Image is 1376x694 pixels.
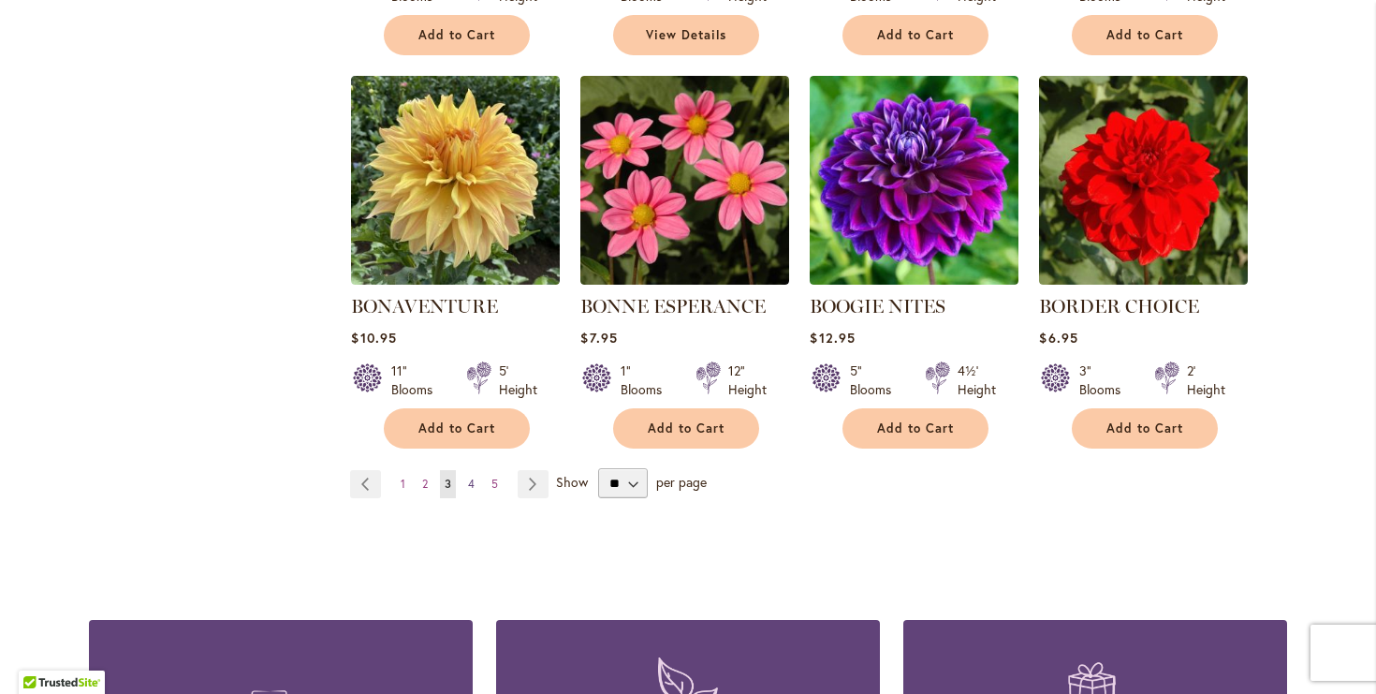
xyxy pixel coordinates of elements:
span: $12.95 [810,329,855,347]
a: 4 [463,470,479,498]
span: 1 [401,477,405,491]
span: $6.95 [1039,329,1077,347]
span: Add to Cart [877,27,954,43]
span: 3 [445,477,451,491]
span: Add to Cart [418,421,495,436]
span: $10.95 [351,329,396,347]
span: Add to Cart [648,421,725,436]
span: Add to Cart [877,421,954,436]
div: 12" Height [728,362,767,399]
span: Add to Cart [418,27,495,43]
button: Add to Cart [384,15,530,55]
img: Bonaventure [351,76,560,285]
div: 1" Blooms [621,362,673,399]
button: Add to Cart [384,408,530,449]
span: 2 [422,477,428,491]
img: BORDER CHOICE [1039,76,1248,285]
button: Add to Cart [842,408,988,449]
button: Add to Cart [1072,408,1218,449]
div: 3" Blooms [1079,362,1132,399]
a: BONAVENTURE [351,295,498,317]
div: 2' Height [1187,362,1225,399]
span: View Details [646,27,726,43]
a: BORDER CHOICE [1039,295,1199,317]
a: View Details [613,15,759,55]
a: BONNE ESPERANCE [580,295,766,317]
img: BONNE ESPERANCE [580,76,789,285]
span: Add to Cart [1106,27,1183,43]
button: Add to Cart [1072,15,1218,55]
span: Add to Cart [1106,421,1183,436]
div: 11" Blooms [391,362,444,399]
img: BOOGIE NITES [810,76,1018,285]
button: Add to Cart [613,408,759,449]
a: BOOGIE NITES [810,295,945,317]
span: 4 [468,477,475,491]
a: 1 [396,470,410,498]
div: 4½' Height [958,362,996,399]
a: Bonaventure [351,271,560,288]
span: per page [656,473,707,491]
div: 5' Height [499,362,537,399]
button: Add to Cart [842,15,988,55]
a: BOOGIE NITES [810,271,1018,288]
a: 5 [487,470,503,498]
a: BORDER CHOICE [1039,271,1248,288]
a: 2 [417,470,432,498]
div: 5" Blooms [850,362,902,399]
span: $7.95 [580,329,617,347]
span: Show [556,473,588,491]
iframe: Launch Accessibility Center [14,628,66,680]
span: 5 [491,477,498,491]
a: BONNE ESPERANCE [580,271,789,288]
